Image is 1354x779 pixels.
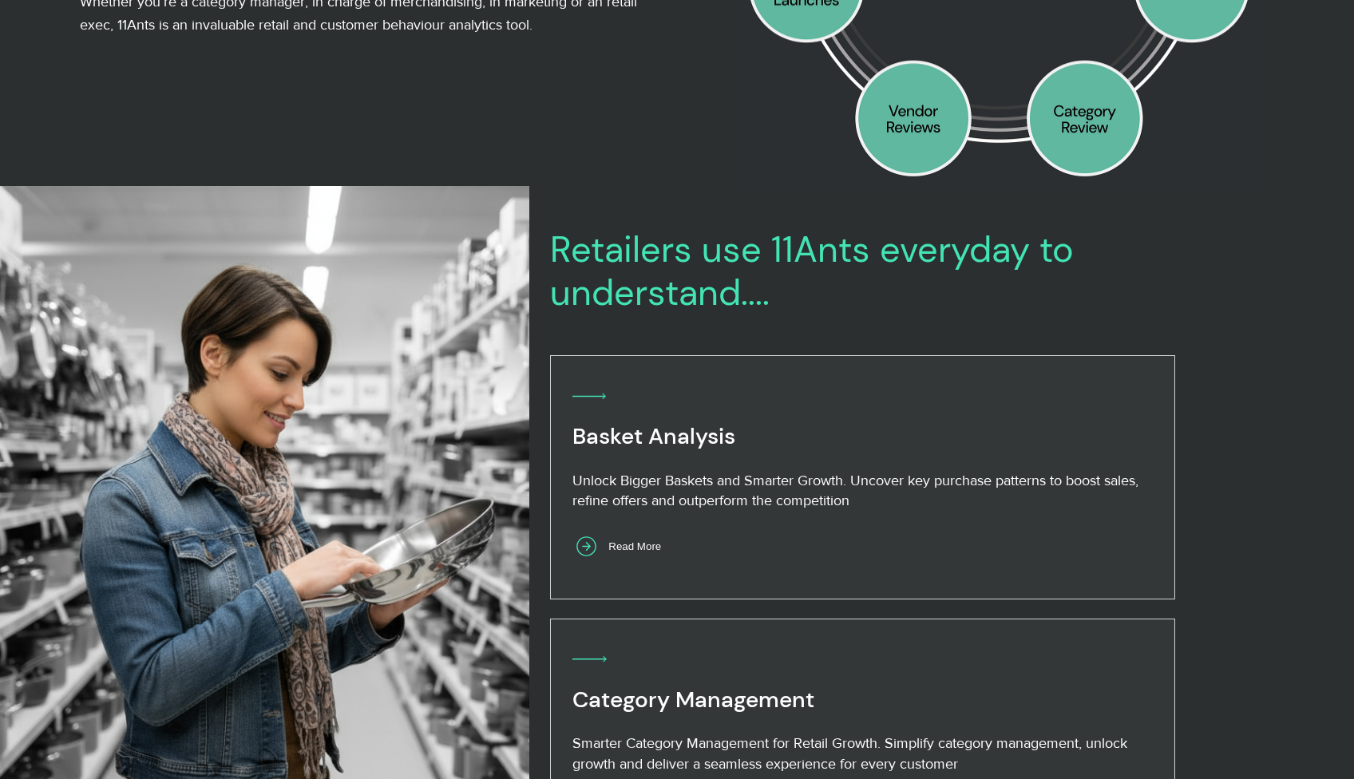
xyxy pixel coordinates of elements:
[572,421,735,451] span: Basket Analysis
[572,685,814,714] span: Category Management
[572,471,1151,511] p: Unlock Bigger Baskets and Smarter Growth. Uncover key purchase patterns to boost sales, refine of...
[572,532,686,563] button: Read More
[608,540,661,552] span: Read More
[572,734,1151,773] p: Smarter Category Management for Retail Growth. Simplify category management, unlock growth and de...
[550,226,1074,316] span: Retailers use 11Ants everyday to understand....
